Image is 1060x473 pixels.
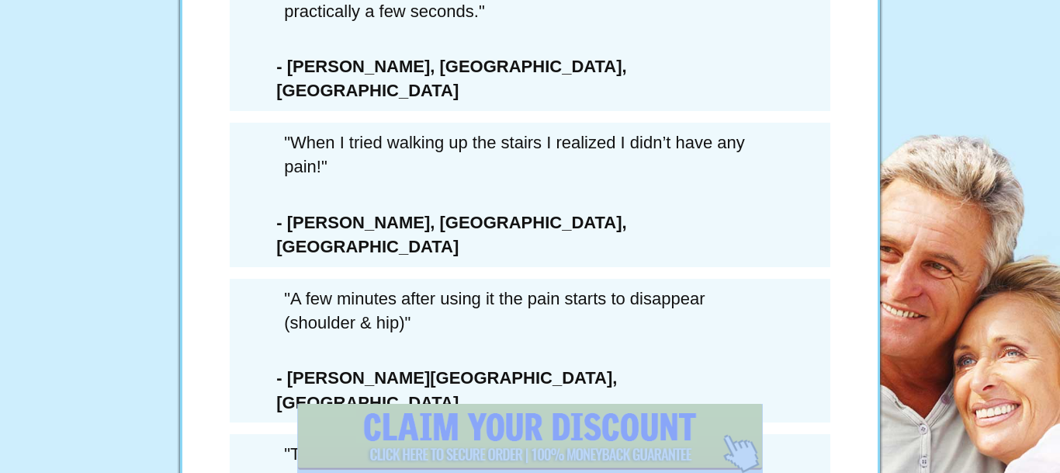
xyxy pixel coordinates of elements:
[276,368,617,412] strong: - [PERSON_NAME][GEOGRAPHIC_DATA], [GEOGRAPHIC_DATA]
[237,123,823,187] p: "When I tried walking up the stairs I realized I didn’t have any pain!"
[276,57,626,100] strong: - [PERSON_NAME], [GEOGRAPHIC_DATA], [GEOGRAPHIC_DATA]
[297,404,763,473] input: Submit
[237,279,823,343] p: "A few minutes after using it the pain starts to disappear (shoulder & hip)"
[276,213,626,256] strong: - [PERSON_NAME], [GEOGRAPHIC_DATA], [GEOGRAPHIC_DATA]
